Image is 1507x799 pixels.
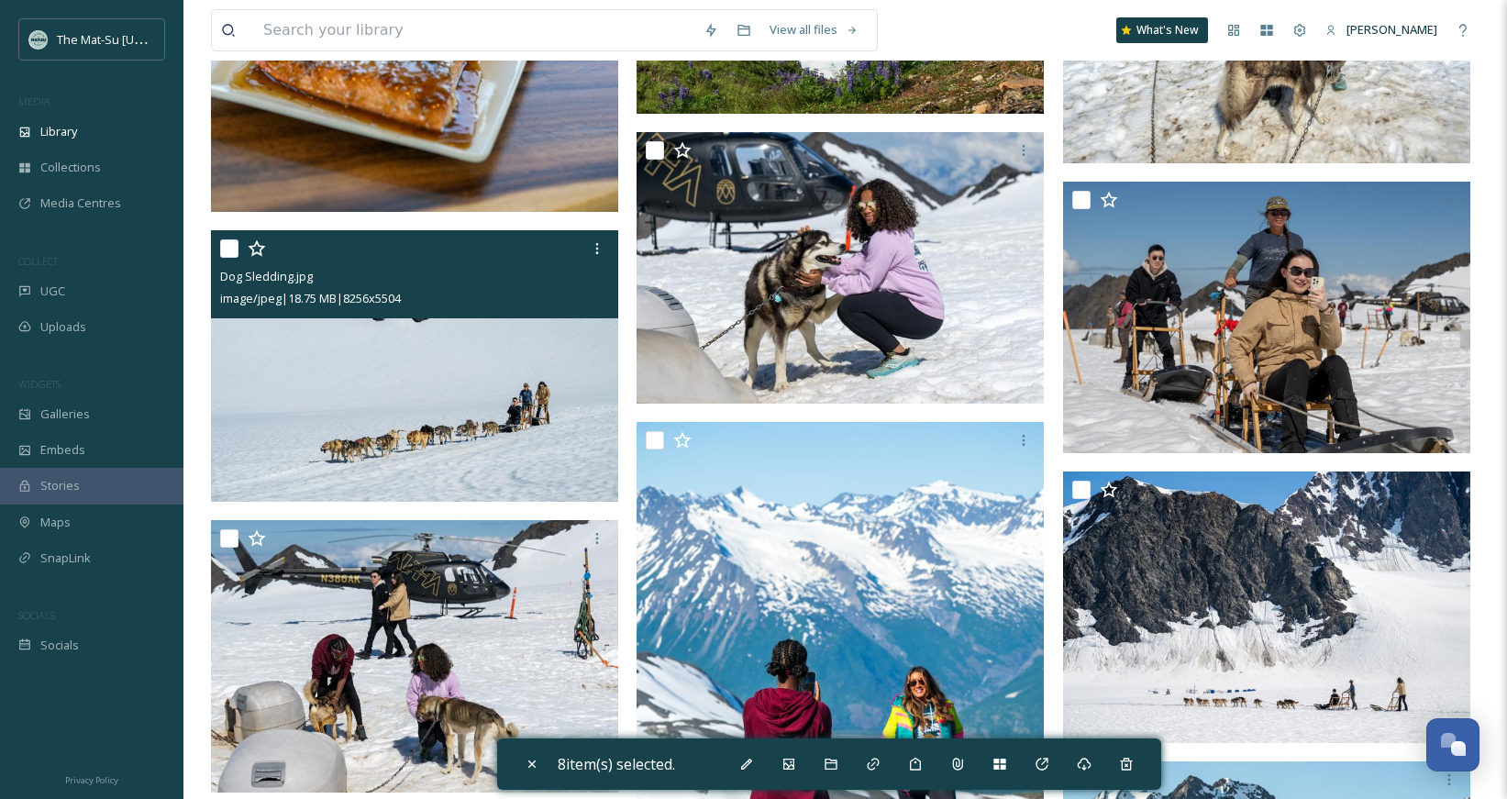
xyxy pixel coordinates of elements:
span: Stories [40,477,80,494]
a: View all files [760,12,868,48]
span: Embeds [40,441,85,459]
span: Dog Sledding.jpg [220,268,313,284]
span: Media Centres [40,194,121,212]
button: Open Chat [1426,718,1479,771]
span: Collections [40,159,101,176]
span: SOCIALS [18,608,55,622]
span: Galleries [40,405,90,423]
span: WIDGETS [18,377,61,391]
span: COLLECT [18,254,58,268]
span: Privacy Policy [65,774,118,786]
span: SnapLink [40,549,91,567]
span: MEDIA [18,94,50,108]
span: Maps [40,514,71,531]
span: image/jpeg | 18.75 MB | 8256 x 5504 [220,290,401,306]
img: Dog Sledding.jpg [211,520,618,792]
span: Library [40,123,77,140]
img: Dog Sledding.jpg [1063,182,1470,453]
span: The Mat-Su [US_STATE] [57,30,184,48]
input: Search your library [254,10,694,50]
span: Socials [40,637,79,654]
a: What's New [1116,17,1208,43]
span: Uploads [40,318,86,336]
a: Privacy Policy [65,768,118,790]
span: 8 item(s) selected. [558,754,675,774]
img: Dog Sledding.jpg [637,132,1044,404]
a: [PERSON_NAME] [1316,12,1446,48]
img: Social_thumbnail.png [29,30,48,49]
span: [PERSON_NAME] [1346,21,1437,38]
img: Dog Sledding.jpg [211,230,618,502]
span: UGC [40,283,65,300]
img: Dog Sledding.jpg [1063,472,1470,743]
